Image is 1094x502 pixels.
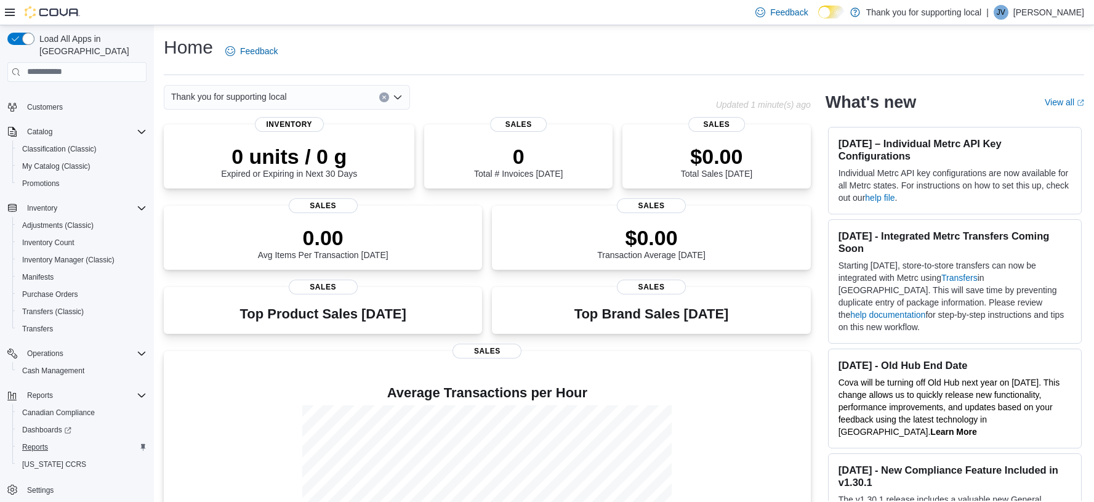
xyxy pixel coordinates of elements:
span: Canadian Compliance [17,405,147,420]
span: Inventory Manager (Classic) [22,255,115,265]
span: My Catalog (Classic) [17,159,147,174]
span: Reports [27,391,53,400]
a: Promotions [17,176,65,191]
input: Dark Mode [818,6,844,18]
button: Transfers (Classic) [12,303,151,320]
a: Inventory Count [17,235,79,250]
span: Inventory [255,117,324,132]
button: Reports [12,439,151,456]
span: Reports [17,440,147,455]
div: Avg Items Per Transaction [DATE] [258,225,388,260]
p: 0 units / 0 g [221,144,357,169]
h2: What's new [826,92,916,112]
span: Dashboards [17,423,147,437]
a: Canadian Compliance [17,405,100,420]
button: Operations [2,345,151,362]
a: Dashboards [17,423,76,437]
span: Inventory Count [17,235,147,250]
a: My Catalog (Classic) [17,159,95,174]
a: help file [865,193,895,203]
a: help documentation [850,310,925,320]
button: Operations [22,346,68,361]
span: Catalog [22,124,147,139]
a: View allExternal link [1045,97,1084,107]
span: Transfers (Classic) [17,304,147,319]
span: Manifests [22,272,54,282]
a: [US_STATE] CCRS [17,457,91,472]
span: Classification (Classic) [22,144,97,154]
span: Feedback [770,6,808,18]
a: Reports [17,440,53,455]
span: Settings [27,485,54,495]
h3: [DATE] – Individual Metrc API Key Configurations [839,137,1071,162]
button: Reports [2,387,151,404]
span: Sales [617,198,686,213]
span: Sales [688,117,745,132]
span: Inventory [22,201,147,216]
h3: [DATE] - New Compliance Feature Included in v1.30.1 [839,464,1071,488]
span: Dashboards [22,425,71,435]
a: Settings [22,483,58,498]
span: Transfers (Classic) [22,307,84,317]
h3: Top Brand Sales [DATE] [574,307,729,322]
span: Sales [289,280,358,294]
a: Classification (Classic) [17,142,102,156]
span: Reports [22,388,147,403]
h1: Home [164,35,213,60]
h3: Top Product Sales [DATE] [240,307,406,322]
a: Feedback [220,39,283,63]
svg: External link [1077,99,1084,107]
button: Classification (Classic) [12,140,151,158]
span: Operations [27,349,63,358]
span: Customers [22,99,147,115]
button: Cash Management [12,362,151,379]
span: Classification (Classic) [17,142,147,156]
span: Dark Mode [818,18,819,19]
span: Cash Management [17,363,147,378]
button: Adjustments (Classic) [12,217,151,234]
span: Customers [27,102,63,112]
span: Transfers [17,322,147,336]
a: Purchase Orders [17,287,83,302]
span: Feedback [240,45,278,57]
span: Purchase Orders [17,287,147,302]
button: My Catalog (Classic) [12,158,151,175]
span: [US_STATE] CCRS [22,459,86,469]
p: Updated 1 minute(s) ago [716,100,811,110]
button: Inventory [22,201,62,216]
span: Operations [22,346,147,361]
span: Catalog [27,127,52,137]
button: Canadian Compliance [12,404,151,421]
span: Thank you for supporting local [171,89,287,104]
span: Promotions [17,176,147,191]
a: Customers [22,100,68,115]
button: Transfers [12,320,151,338]
button: Open list of options [393,92,403,102]
button: Manifests [12,269,151,286]
p: Starting [DATE], store-to-store transfers can now be integrated with Metrc using in [GEOGRAPHIC_D... [839,259,1071,333]
span: Sales [289,198,358,213]
a: Learn More [930,427,976,437]
button: Settings [2,480,151,498]
span: Manifests [17,270,147,285]
div: Transaction Average [DATE] [597,225,706,260]
button: Clear input [379,92,389,102]
p: [PERSON_NAME] [1013,5,1084,20]
span: Purchase Orders [22,289,78,299]
p: 0.00 [258,225,388,250]
span: Inventory Count [22,238,74,248]
span: Sales [617,280,686,294]
a: Transfers [941,273,978,283]
button: Customers [2,98,151,116]
a: Cash Management [17,363,89,378]
button: Purchase Orders [12,286,151,303]
span: Settings [22,482,147,497]
span: Cash Management [22,366,84,376]
button: Catalog [22,124,57,139]
p: $0.00 [681,144,752,169]
img: Cova [25,6,80,18]
button: Inventory Count [12,234,151,251]
span: Adjustments (Classic) [17,218,147,233]
span: Sales [490,117,547,132]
